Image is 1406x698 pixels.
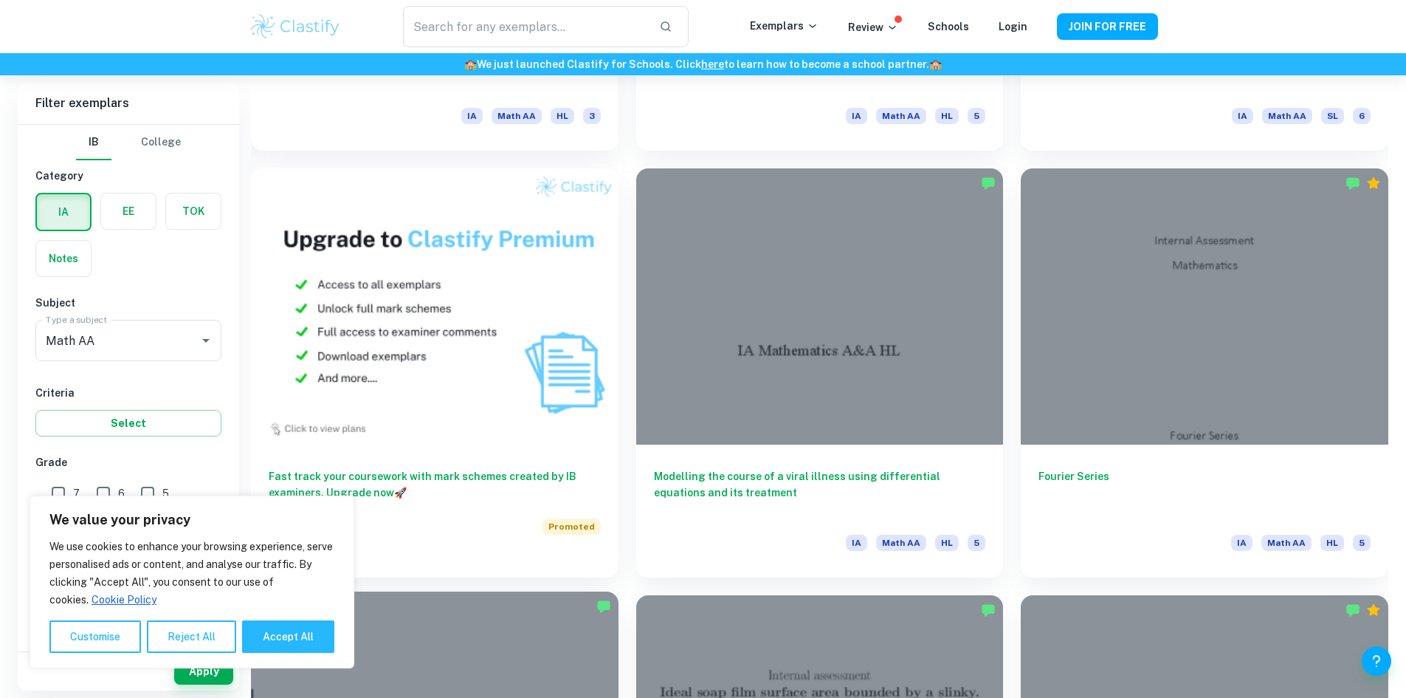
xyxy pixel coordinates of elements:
[981,176,996,191] img: Marked
[46,313,107,326] label: Type a subject
[242,620,334,653] button: Accept All
[596,599,611,614] img: Marked
[848,19,898,35] p: Review
[269,468,601,501] h6: Fast track your coursework with mark schemes created by IB examiners. Upgrade now
[403,6,647,47] input: Search for any exemplars...
[876,108,926,124] span: Math AA
[636,168,1004,577] a: Modelling the course of a viral illness using differential equations and its treatmentIAMath AAHL5
[1321,108,1344,124] span: SL
[1057,13,1158,40] button: JOIN FOR FREE
[750,18,819,34] p: Exemplars
[35,168,221,184] h6: Category
[846,535,867,551] span: IA
[249,12,342,41] img: Clastify logo
[492,108,542,124] span: Math AA
[1021,168,1388,577] a: Fourier SeriesIAMath AAHL5
[76,125,111,160] button: IB
[1038,468,1371,517] h6: Fourier Series
[174,658,233,685] button: Apply
[1261,535,1312,551] span: Math AA
[1232,108,1253,124] span: IA
[968,108,985,124] span: 5
[166,194,221,229] button: TOK
[251,168,618,444] img: Thumbnail
[1231,535,1252,551] span: IA
[1353,535,1371,551] span: 5
[196,330,216,351] button: Open
[30,496,354,668] div: We value your privacy
[49,620,141,653] button: Customise
[394,487,407,499] span: 🚀
[654,468,986,517] h6: Modelling the course of a viral illness using differential equations and its treatment
[118,485,125,502] span: 6
[929,58,942,70] span: 🏫
[1345,603,1360,617] img: Marked
[876,535,926,551] span: Math AA
[101,194,156,229] button: EE
[935,108,959,124] span: HL
[141,125,181,160] button: College
[76,125,181,160] div: Filter type choice
[981,603,996,617] img: Marked
[1353,108,1371,124] span: 6
[162,485,169,502] span: 5
[935,535,959,551] span: HL
[1345,176,1360,191] img: Marked
[147,620,236,653] button: Reject All
[1320,535,1344,551] span: HL
[73,485,80,502] span: 7
[91,593,157,606] a: Cookie Policy
[542,519,601,535] span: Promoted
[35,385,221,401] h6: Criteria
[36,241,91,276] button: Notes
[1262,108,1312,124] span: Math AA
[3,56,1403,72] h6: We just launched Clastify for Schools. Click to learn how to become a school partner.
[846,108,867,124] span: IA
[35,410,221,437] button: Select
[49,538,334,609] p: We use cookies to enhance your browsing experience, serve personalised ads or content, and analys...
[999,21,1027,32] a: Login
[551,108,574,124] span: HL
[461,108,483,124] span: IA
[928,21,969,32] a: Schools
[464,58,477,70] span: 🏫
[583,108,601,124] span: 3
[18,83,239,124] h6: Filter exemplars
[1366,176,1381,191] div: Premium
[1362,646,1391,676] button: Help and Feedback
[49,511,334,529] p: We value your privacy
[37,194,90,230] button: IA
[701,58,724,70] a: here
[968,535,985,551] span: 5
[1366,603,1381,617] div: Premium
[35,295,221,311] h6: Subject
[35,454,221,471] h6: Grade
